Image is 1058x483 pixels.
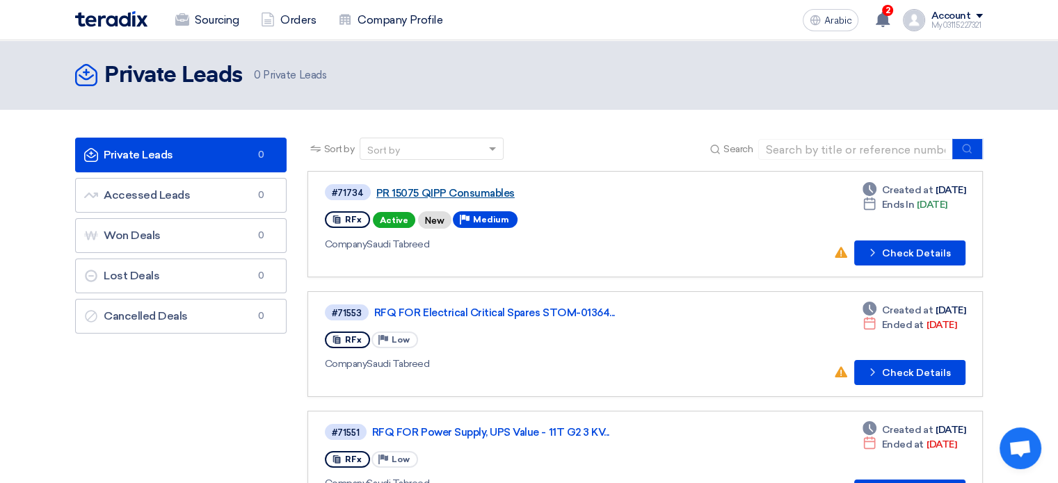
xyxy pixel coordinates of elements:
[803,9,858,31] button: Arabic
[376,187,515,199] font: PR 15075 QIPP Consumables
[392,455,410,464] font: Low
[927,319,956,331] font: [DATE]
[75,299,287,334] a: Cancelled Deals0
[345,455,362,464] font: RFx
[164,5,250,35] a: Sourcing
[75,11,147,27] img: Teradix logo
[325,238,367,250] font: Company
[254,69,261,81] font: 0
[374,306,722,319] a: RFQ FOR Electrical Critical Spares STOM-01364...
[903,9,925,31] img: profile_test.png
[374,306,615,319] font: RFQ FOR Electrical Critical Spares STOM-01364...
[358,13,442,26] font: Company Profile
[75,259,287,293] a: Lost Deals0
[257,190,264,200] font: 0
[882,199,915,211] font: Ends In
[882,304,933,316] font: Created at
[372,426,720,439] a: RFQ FOR Power Supply, UPS Value - 11T G2 3 KV...
[257,311,264,321] font: 0
[104,188,190,202] font: Accessed Leads
[195,13,239,26] font: Sourcing
[917,199,947,211] font: [DATE]
[75,218,287,253] a: Won Deals0
[885,6,890,15] font: 2
[257,149,264,160] font: 0
[257,230,264,240] font: 0
[882,247,951,259] font: Check Details
[380,215,408,225] font: Active
[931,10,970,22] font: Account
[1000,427,1041,469] div: Open chat
[250,5,327,35] a: Orders
[931,21,981,30] font: My03115227321
[936,424,965,436] font: [DATE]
[882,367,951,379] font: Check Details
[332,427,360,438] font: #71551
[332,188,364,198] font: #71734
[325,358,367,370] font: Company
[473,215,509,224] font: Medium
[392,335,410,345] font: Low
[324,143,355,155] font: Sort by
[263,69,326,81] font: Private Leads
[758,139,953,160] input: Search by title or reference number
[882,184,933,196] font: Created at
[882,319,924,331] font: Ended at
[257,270,264,281] font: 0
[345,215,362,224] font: RFx
[882,424,933,436] font: Created at
[345,335,362,345] font: RFx
[936,184,965,196] font: [DATE]
[824,15,851,26] font: Arabic
[372,426,609,439] font: RFQ FOR Power Supply, UPS Value - 11T G2 3 KV...
[75,138,287,172] a: Private Leads0
[927,439,956,450] font: [DATE]
[367,145,400,156] font: Sort by
[854,360,965,385] button: Check Details
[104,309,188,322] font: Cancelled Deals
[936,304,965,316] font: [DATE]
[104,65,243,87] font: Private Leads
[376,187,724,199] a: PR 15075 QIPP Consumables
[104,148,173,161] font: Private Leads
[367,358,429,370] font: Saudi Tabreed
[280,13,316,26] font: Orders
[367,238,429,250] font: Saudi Tabreed
[104,269,159,282] font: Lost Deals
[882,439,924,450] font: Ended at
[104,229,161,242] font: Won Deals
[75,178,287,213] a: Accessed Leads0
[854,240,965,265] button: Check Details
[425,215,444,226] font: New
[332,308,362,318] font: #71553
[723,143,753,155] font: Search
